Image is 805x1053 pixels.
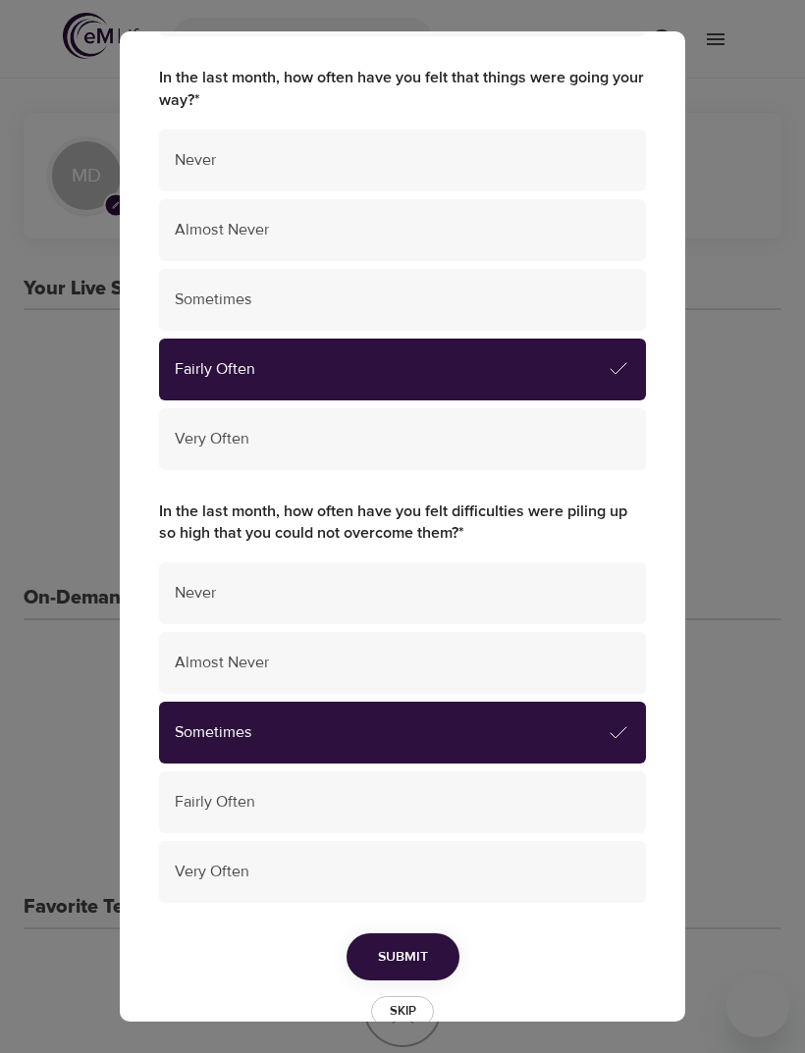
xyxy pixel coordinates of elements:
[175,861,630,883] span: Very Often
[175,358,607,381] span: Fairly Often
[159,67,646,112] label: In the last month, how often have you felt that things were going your way?
[175,582,630,605] span: Never
[175,219,630,241] span: Almost Never
[378,945,428,970] span: Submit
[175,428,630,450] span: Very Often
[371,996,434,1027] button: Skip
[381,1000,424,1023] span: Skip
[175,721,607,744] span: Sometimes
[175,289,630,311] span: Sometimes
[175,149,630,172] span: Never
[175,652,630,674] span: Almost Never
[159,500,646,546] label: In the last month, how often have you felt difficulties were piling up so high that you could not...
[347,933,459,981] button: Submit
[175,791,630,814] span: Fairly Often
